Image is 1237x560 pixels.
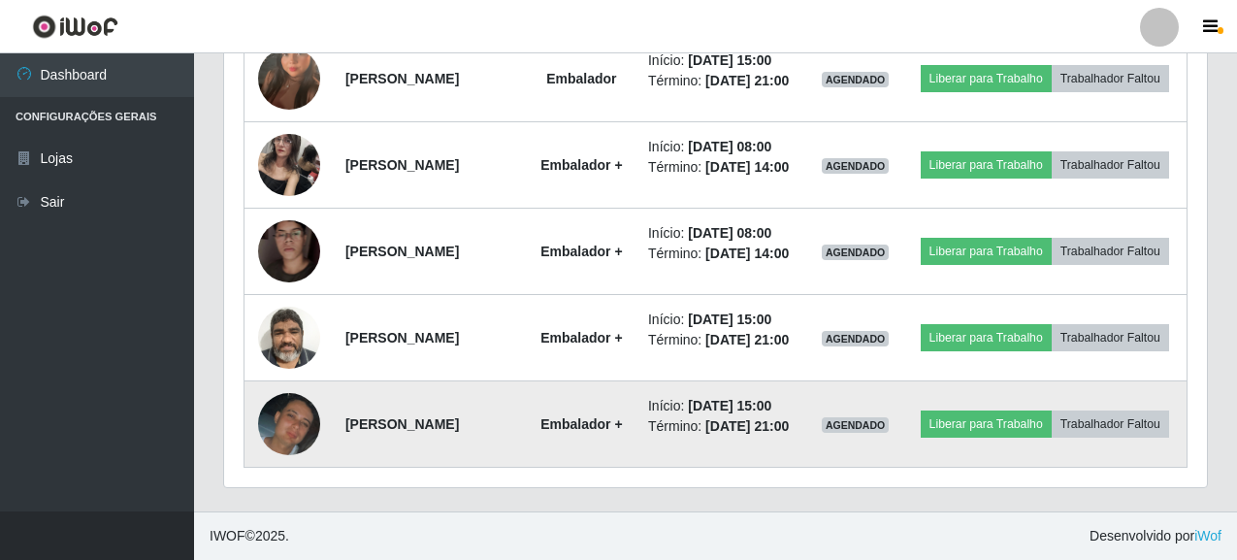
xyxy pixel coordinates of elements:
strong: [PERSON_NAME] [345,71,459,86]
button: Liberar para Trabalho [921,151,1052,179]
button: Liberar para Trabalho [921,324,1052,351]
img: 1625107347864.jpeg [258,296,320,379]
time: [DATE] 08:00 [688,139,771,154]
li: Início: [648,396,797,416]
button: Trabalhador Faltou [1052,65,1169,92]
time: [DATE] 21:00 [705,332,789,347]
strong: [PERSON_NAME] [345,244,459,259]
img: 1755107121932.jpeg [258,393,320,456]
li: Início: [648,137,797,157]
time: [DATE] 08:00 [688,225,771,241]
img: 1755967732582.jpeg [258,23,320,134]
li: Término: [648,71,797,91]
li: Início: [648,50,797,71]
span: Desenvolvido por [1090,526,1221,546]
li: Início: [648,310,797,330]
button: Liberar para Trabalho [921,411,1052,438]
li: Término: [648,157,797,178]
a: iWof [1194,528,1221,544]
img: 1628262185809.jpeg [258,123,320,206]
span: AGENDADO [822,417,890,433]
strong: Embalador + [540,157,622,173]
li: Término: [648,416,797,437]
span: AGENDADO [822,331,890,346]
time: [DATE] 15:00 [688,312,771,327]
img: CoreUI Logo [32,15,118,39]
span: AGENDADO [822,158,890,174]
strong: Embalador + [540,330,622,346]
strong: [PERSON_NAME] [345,330,459,346]
span: AGENDADO [822,245,890,260]
strong: [PERSON_NAME] [345,157,459,173]
strong: Embalador [546,71,616,86]
time: [DATE] 21:00 [705,73,789,88]
span: AGENDADO [822,72,890,87]
img: 1755697743220.jpeg [258,196,320,307]
li: Término: [648,244,797,264]
strong: Embalador + [540,244,622,259]
button: Liberar para Trabalho [921,238,1052,265]
time: [DATE] 14:00 [705,159,789,175]
button: Trabalhador Faltou [1052,238,1169,265]
strong: [PERSON_NAME] [345,416,459,432]
time: [DATE] 21:00 [705,418,789,434]
button: Trabalhador Faltou [1052,411,1169,438]
time: [DATE] 15:00 [688,52,771,68]
strong: Embalador + [540,416,622,432]
button: Trabalhador Faltou [1052,324,1169,351]
button: Trabalhador Faltou [1052,151,1169,179]
time: [DATE] 14:00 [705,246,789,261]
time: [DATE] 15:00 [688,398,771,413]
li: Início: [648,223,797,244]
button: Liberar para Trabalho [921,65,1052,92]
li: Término: [648,330,797,350]
span: IWOF [210,528,245,544]
span: © 2025 . [210,526,289,546]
